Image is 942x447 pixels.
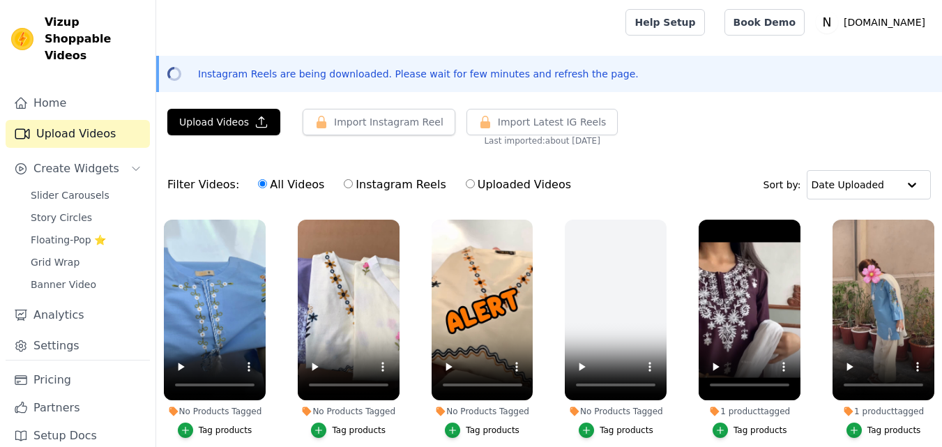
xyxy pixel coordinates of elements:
[344,179,353,188] input: Instagram Reels
[6,301,150,329] a: Analytics
[466,109,618,135] button: Import Latest IG Reels
[838,10,931,35] p: [DOMAIN_NAME]
[6,394,150,422] a: Partners
[465,176,572,194] label: Uploaded Videos
[298,406,400,417] div: No Products Tagged
[31,188,109,202] span: Slider Carousels
[466,179,475,188] input: Uploaded Videos
[22,230,150,250] a: Floating-Pop ⭐
[343,176,446,194] label: Instagram Reels
[199,425,252,436] div: Tag products
[167,169,579,201] div: Filter Videos:
[846,423,921,438] button: Tag products
[579,423,653,438] button: Tag products
[6,366,150,394] a: Pricing
[6,89,150,117] a: Home
[22,185,150,205] a: Slider Carousels
[198,67,639,81] p: Instagram Reels are being downloaded. Please wait for few minutes and refresh the page.
[45,14,144,64] span: Vizup Shoppable Videos
[6,120,150,148] a: Upload Videos
[167,109,280,135] button: Upload Videos
[625,9,704,36] a: Help Setup
[823,15,832,29] text: N
[816,10,931,35] button: N [DOMAIN_NAME]
[11,28,33,50] img: Vizup
[257,176,325,194] label: All Videos
[713,423,787,438] button: Tag products
[724,9,805,36] a: Book Demo
[833,406,934,417] div: 1 product tagged
[258,179,267,188] input: All Videos
[31,233,106,247] span: Floating-Pop ⭐
[6,332,150,360] a: Settings
[484,135,600,146] span: Last imported: about [DATE]
[164,406,266,417] div: No Products Tagged
[466,425,519,436] div: Tag products
[600,425,653,436] div: Tag products
[22,208,150,227] a: Story Circles
[6,155,150,183] button: Create Widgets
[445,423,519,438] button: Tag products
[22,252,150,272] a: Grid Wrap
[31,278,96,291] span: Banner Video
[498,115,607,129] span: Import Latest IG Reels
[867,425,921,436] div: Tag products
[303,109,455,135] button: Import Instagram Reel
[565,406,667,417] div: No Products Tagged
[699,406,800,417] div: 1 product tagged
[432,406,533,417] div: No Products Tagged
[764,170,932,199] div: Sort by:
[33,160,119,177] span: Create Widgets
[332,425,386,436] div: Tag products
[31,255,79,269] span: Grid Wrap
[31,211,92,225] span: Story Circles
[178,423,252,438] button: Tag products
[22,275,150,294] a: Banner Video
[311,423,386,438] button: Tag products
[734,425,787,436] div: Tag products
